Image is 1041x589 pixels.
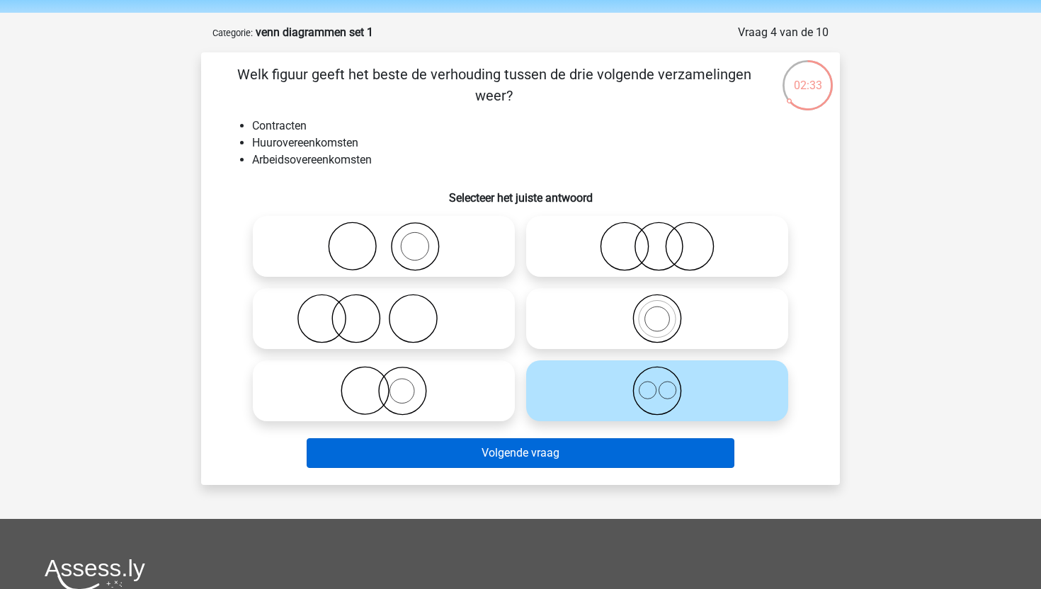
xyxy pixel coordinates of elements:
[224,180,817,205] h6: Selecteer het juiste antwoord
[252,135,817,151] li: Huurovereenkomsten
[212,28,253,38] small: Categorie:
[252,118,817,135] li: Contracten
[307,438,735,468] button: Volgende vraag
[781,59,834,94] div: 02:33
[256,25,373,39] strong: venn diagrammen set 1
[252,151,817,168] li: Arbeidsovereenkomsten
[738,24,829,41] div: Vraag 4 van de 10
[224,64,764,106] p: Welk figuur geeft het beste de verhouding tussen de drie volgende verzamelingen weer?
